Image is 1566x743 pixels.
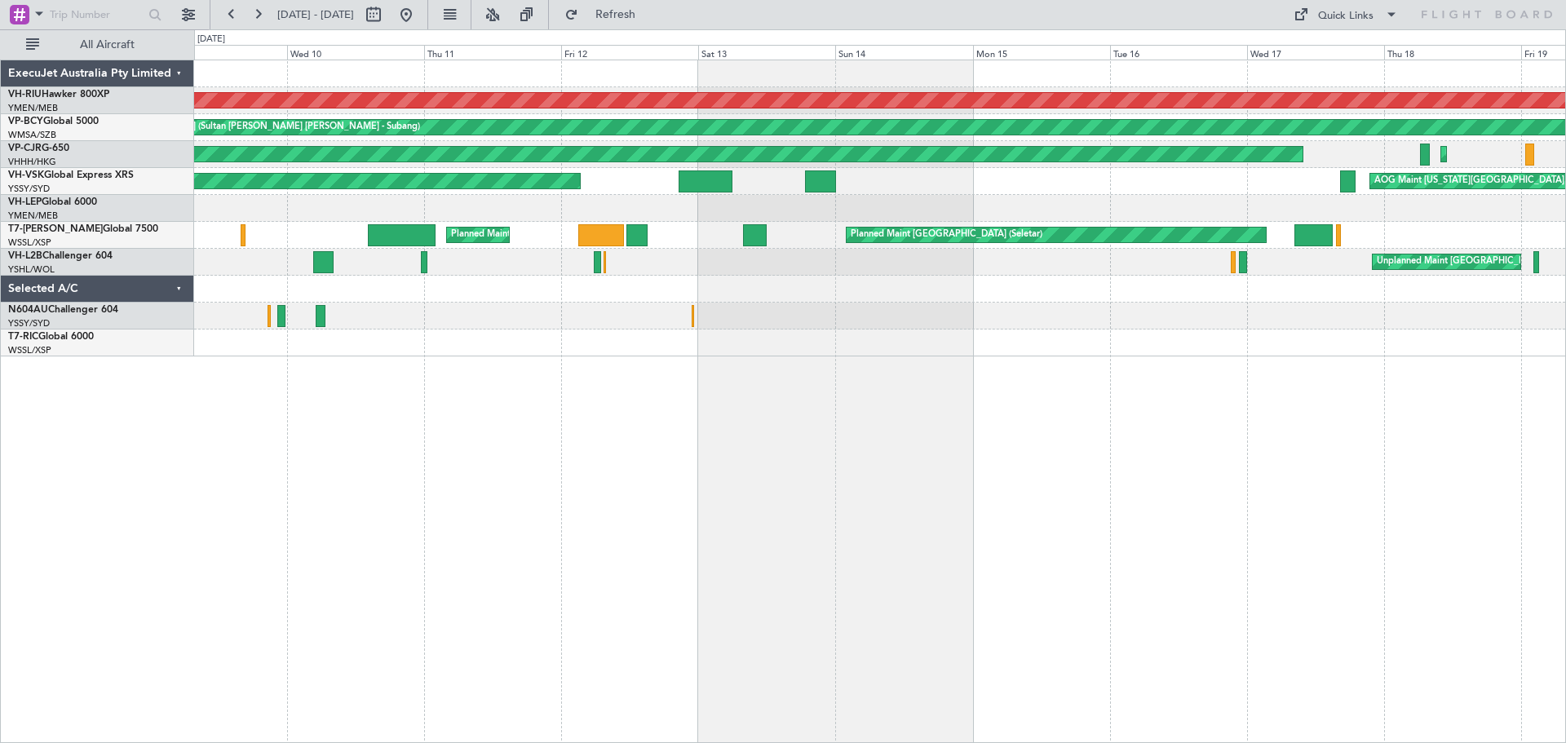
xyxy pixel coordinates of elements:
div: Thu 18 [1384,45,1521,60]
span: VH-LEP [8,197,42,207]
span: [DATE] - [DATE] [277,7,354,22]
div: Unplanned Maint [GEOGRAPHIC_DATA] (Sultan [PERSON_NAME] [PERSON_NAME] - Subang) [29,115,420,139]
span: VP-BCY [8,117,43,126]
span: T7-RIC [8,332,38,342]
div: Tue 16 [1110,45,1247,60]
div: [DATE] [197,33,225,46]
div: Wed 10 [287,45,424,60]
div: Sun 14 [835,45,972,60]
a: YMEN/MEB [8,210,58,222]
input: Trip Number [50,2,144,27]
span: T7-[PERSON_NAME] [8,224,103,234]
a: T7-RICGlobal 6000 [8,332,94,342]
a: YMEN/MEB [8,102,58,114]
a: VHHH/HKG [8,156,56,168]
span: All Aircraft [42,39,172,51]
div: Quick Links [1318,8,1374,24]
div: Sat 13 [698,45,835,60]
a: VH-RIUHawker 800XP [8,90,109,100]
button: Quick Links [1285,2,1406,28]
a: VP-BCYGlobal 5000 [8,117,99,126]
a: VH-LEPGlobal 6000 [8,197,97,207]
a: VH-VSKGlobal Express XRS [8,170,134,180]
a: WSSL/XSP [8,344,51,356]
div: Tue 9 [150,45,287,60]
div: Fri 12 [561,45,698,60]
a: WSSL/XSP [8,237,51,249]
button: All Aircraft [18,32,177,58]
a: N604AUChallenger 604 [8,305,118,315]
a: WMSA/SZB [8,129,56,141]
div: Planned Maint Dubai (Al Maktoum Intl) [451,223,612,247]
span: VP-CJR [8,144,42,153]
span: N604AU [8,305,48,315]
div: Planned Maint [GEOGRAPHIC_DATA] (Seletar) [851,223,1042,247]
span: VH-RIU [8,90,42,100]
div: Wed 17 [1247,45,1384,60]
span: VH-L2B [8,251,42,261]
a: YSHL/WOL [8,263,55,276]
a: YSSY/SYD [8,183,50,195]
span: VH-VSK [8,170,44,180]
a: YSSY/SYD [8,317,50,329]
span: Refresh [582,9,650,20]
a: VH-L2BChallenger 604 [8,251,113,261]
a: VP-CJRG-650 [8,144,69,153]
button: Refresh [557,2,655,28]
a: T7-[PERSON_NAME]Global 7500 [8,224,158,234]
div: Mon 15 [973,45,1110,60]
div: Thu 11 [424,45,561,60]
